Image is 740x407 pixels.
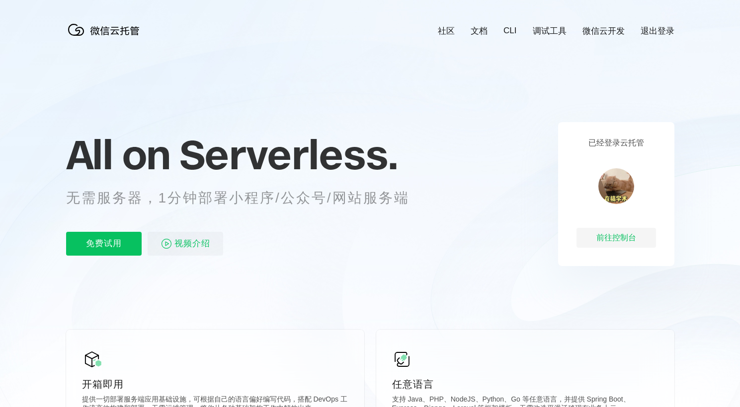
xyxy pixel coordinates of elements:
[392,377,658,391] p: 任意语言
[66,130,170,179] span: All on
[161,238,172,250] img: video_play.svg
[174,232,210,256] span: 视频介绍
[588,138,644,148] p: 已经登录云托管
[82,377,348,391] p: 开箱即用
[533,25,567,37] a: 调试工具
[66,20,146,40] img: 微信云托管
[66,33,146,41] a: 微信云托管
[582,25,625,37] a: 微信云开发
[641,25,674,37] a: 退出登录
[503,26,516,36] a: CLI
[471,25,488,37] a: 文档
[179,130,398,179] span: Serverless.
[66,232,142,256] p: 免费试用
[66,188,428,208] p: 无需服务器，1分钟部署小程序/公众号/网站服务端
[438,25,455,37] a: 社区
[576,228,656,248] div: 前往控制台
